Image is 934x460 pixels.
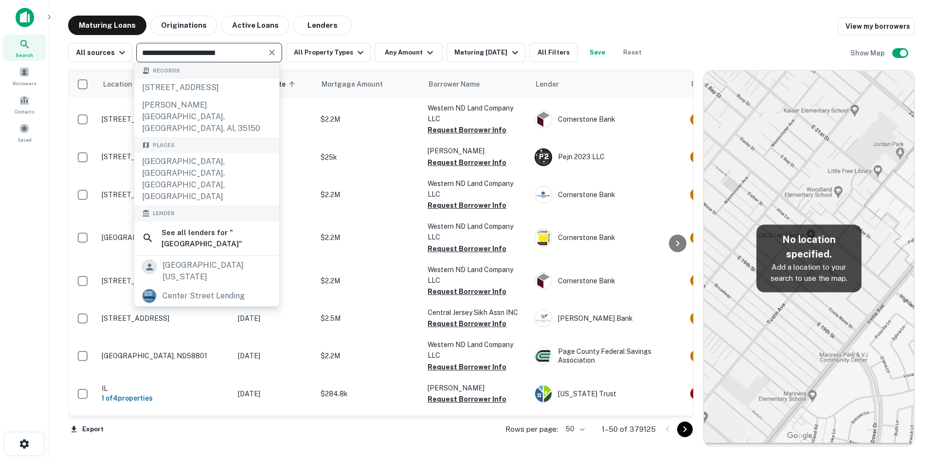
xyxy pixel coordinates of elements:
div: Maturing [DATE] [454,47,521,58]
a: [GEOGRAPHIC_DATA][US_STATE] [134,257,279,286]
h6: 1 of 4 properties [102,393,228,404]
span: Purpose [691,78,719,90]
p: [STREET_ADDRESS] [102,115,228,124]
button: Export [68,422,106,437]
button: Go to next page [677,422,693,437]
div: This is a portfolio loan with 4 properties [690,387,729,400]
div: Cornerstone Bank [535,110,681,128]
iframe: Chat Widget [885,382,934,429]
button: Request Borrower Info [428,243,506,255]
div: This loan purpose was for construction [690,188,740,201]
div: This loan purpose was for construction [690,113,740,126]
p: [STREET_ADDRESS] [102,276,228,285]
div: Cornerstone Bank [535,229,681,246]
p: [PERSON_NAME] Farm LLC [428,415,525,425]
div: [GEOGRAPHIC_DATA], [GEOGRAPHIC_DATA], [GEOGRAPHIC_DATA], [GEOGRAPHIC_DATA] [134,153,279,205]
button: Originations [150,16,217,35]
h5: No location specified. [764,232,854,261]
a: Saved [3,119,46,146]
p: $2.2M [321,189,418,200]
button: All sources [68,43,132,62]
a: Borrowers [3,63,46,89]
a: Search [3,35,46,61]
th: Location [97,71,233,98]
span: Saved [18,136,32,144]
button: Request Borrower Info [428,318,506,330]
div: This loan purpose was for construction [690,350,740,362]
p: [GEOGRAPHIC_DATA], ND58801 [102,351,228,360]
img: picture [535,348,552,364]
div: 50 [562,422,586,436]
div: This loan purpose was for construction [690,232,740,244]
div: All sources [76,47,128,58]
span: Location [103,78,132,90]
p: Western ND Land Company LLC [428,339,525,361]
img: picture [535,229,552,246]
p: [STREET_ADDRESS] [102,190,228,199]
p: Western ND Land Company LLC [428,221,525,242]
p: Western ND Land Company LLC [428,178,525,200]
p: [GEOGRAPHIC_DATA], ND58801 [102,233,228,242]
img: picture [535,111,552,128]
div: [STREET_ADDRESS] [134,79,279,96]
p: $2.2M [321,350,418,361]
span: Lender [153,209,175,218]
img: picture [535,386,552,402]
p: [PERSON_NAME] [428,146,525,156]
div: This loan purpose was for construction [690,275,740,287]
div: Cornerstone Bank [535,186,681,203]
p: $25k [321,152,418,163]
img: map-placeholder.webp [704,71,914,446]
p: $2.2M [321,276,418,286]
div: Cornerstone Bank [535,272,681,290]
p: Rows per page: [505,423,558,435]
button: Request Borrower Info [428,124,506,136]
div: [US_STATE] Trust [535,385,681,403]
p: [PERSON_NAME] [428,383,525,393]
button: Request Borrower Info [428,393,506,405]
div: [PERSON_NAME] Bank [535,310,681,327]
th: Borrower Name [423,71,530,98]
button: All Property Types [286,43,371,62]
img: capitalize-icon.png [16,8,34,27]
p: $284.8k [321,388,418,399]
h6: See all lenders for " [GEOGRAPHIC_DATA] " [162,227,271,250]
span: Records [153,67,180,75]
div: center street lending [162,289,245,303]
a: Contacts [3,91,46,117]
p: [DATE] [238,388,311,399]
button: Maturing Loans [68,16,146,35]
a: center street lending [134,286,279,306]
p: $2.5M [321,313,418,324]
img: picture [535,186,552,203]
span: Contacts [15,108,34,115]
th: Mortgage Amount [316,71,423,98]
button: Lenders [293,16,352,35]
p: Add a location to your search to use the map. [764,261,854,284]
div: This loan purpose was for construction [690,151,740,163]
p: Central Jersey Sikh Assn INC [428,307,525,318]
p: IL [102,384,228,393]
th: Lender [530,71,685,98]
span: Lender [536,78,559,90]
button: Request Borrower Info [428,286,506,297]
img: picture [535,310,552,327]
div: [PERSON_NAME][GEOGRAPHIC_DATA], [GEOGRAPHIC_DATA], al, 35150 [134,96,279,137]
div: [GEOGRAPHIC_DATA][US_STATE] [162,259,271,283]
span: Mortgage Amount [322,78,395,90]
div: Pejn 2023 LLC [535,148,681,166]
a: View my borrowers [838,18,915,35]
button: Maturing [DATE] [447,43,525,62]
span: Borrower Name [429,78,480,90]
p: [DATE] [238,313,311,324]
p: $2.2M [321,232,418,243]
p: [STREET_ADDRESS] [102,314,228,323]
p: 1–50 of 379125 [602,423,656,435]
p: $2.2M [321,114,418,125]
button: Reset [617,43,648,62]
div: Page County Federal Savings Association [535,347,681,365]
